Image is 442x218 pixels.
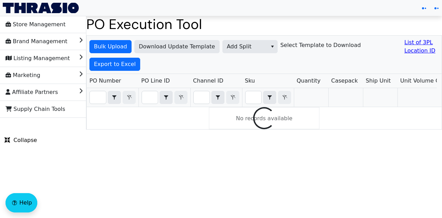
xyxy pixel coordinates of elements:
span: Add Split [227,42,263,51]
span: Affiliate Partners [6,87,58,98]
th: Filter [190,88,242,107]
span: Choose Operator [263,91,276,104]
span: PO Number [89,77,121,85]
span: Ship Unit [366,77,391,85]
span: Sku [245,77,255,85]
span: PO Line ID [141,77,170,85]
span: Collapse [4,136,37,144]
span: Channel ID [193,77,223,85]
input: Filter [194,91,210,104]
span: Supply Chain Tools [6,104,65,115]
button: Help floatingactionbutton [6,193,37,212]
button: select [160,91,172,104]
span: Bulk Upload [94,42,127,51]
span: Casepack [331,77,358,85]
span: Download Update Template [139,42,215,51]
span: Help [19,199,32,207]
span: Choose Operator [160,91,173,104]
button: Bulk Upload [89,40,132,53]
th: Filter [242,88,294,107]
h1: PO Execution Tool [86,16,442,32]
img: Thrasio Logo [3,3,79,13]
input: Filter [90,91,106,104]
input: Filter [142,91,158,104]
span: Listing Management [6,53,70,64]
a: List of 3PL Location ID [404,38,439,55]
span: Marketing [6,70,40,81]
button: Export to Excel [89,58,140,71]
span: Store Management [6,19,66,30]
button: select [263,91,276,104]
button: select [267,40,277,53]
span: Export to Excel [94,60,136,68]
span: Choose Operator [211,91,224,104]
h6: Select Template to Download [280,42,361,48]
input: Filter [246,91,261,104]
button: select [108,91,121,104]
span: Brand Management [6,36,67,47]
th: Filter [87,88,138,107]
span: Quantity [297,77,320,85]
button: Download Update Template [134,40,220,53]
button: select [212,91,224,104]
th: Filter [138,88,190,107]
span: Choose Operator [108,91,121,104]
